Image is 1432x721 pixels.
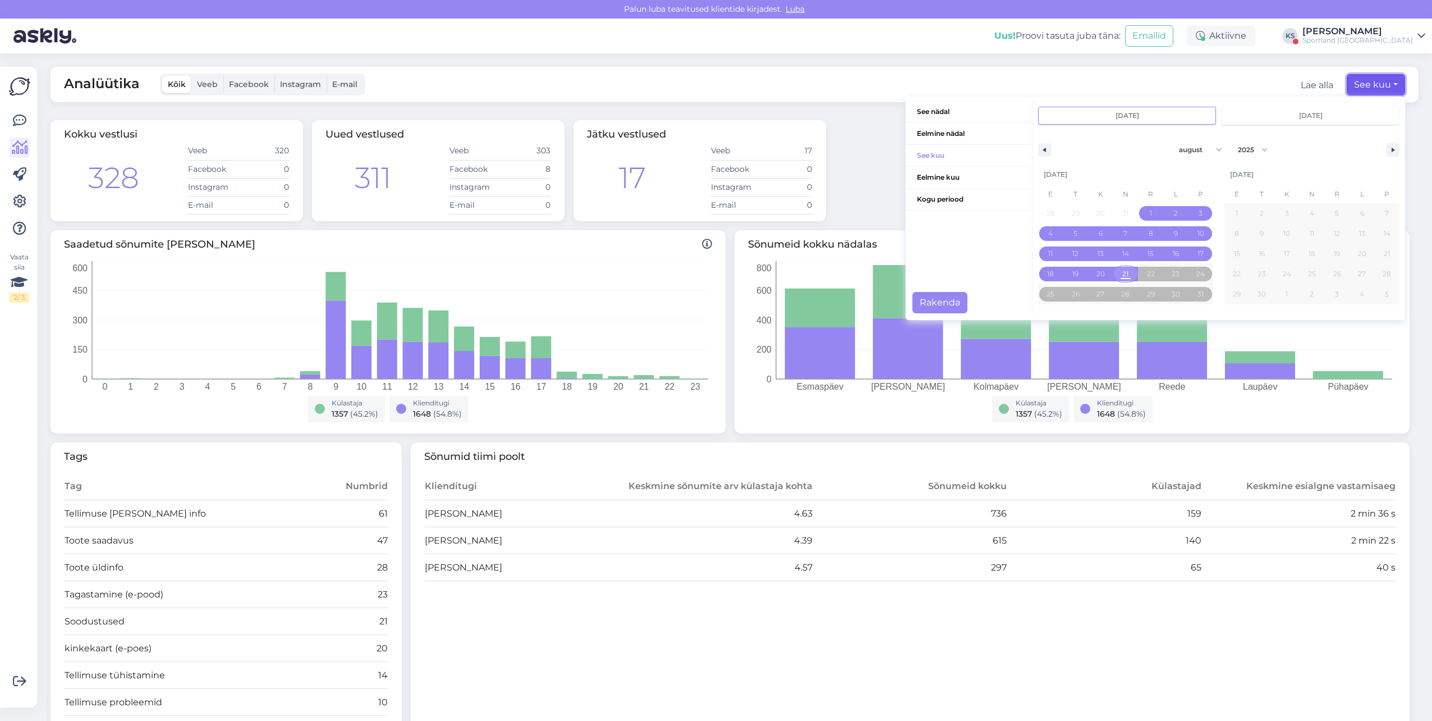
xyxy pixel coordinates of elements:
[1113,244,1139,264] button: 14
[813,500,1008,527] td: 736
[1222,107,1399,124] input: Continuous
[307,500,388,527] td: 61
[1159,382,1185,391] tspan: Reede
[1088,284,1113,304] button: 27
[1324,185,1350,203] span: R
[449,160,500,178] td: Facebook
[1163,264,1188,284] button: 23
[1274,203,1300,223] button: 3
[1188,185,1213,203] span: P
[618,500,813,527] td: 4.63
[1334,244,1340,264] span: 19
[64,608,307,635] td: Soodustused
[1163,185,1188,203] span: L
[1072,284,1080,304] span: 26
[449,142,500,160] td: Veeb
[1328,382,1369,391] tspan: Pühapäev
[1234,244,1240,264] span: 15
[449,178,500,196] td: Instagram
[1335,203,1339,223] span: 5
[1308,264,1316,284] span: 25
[1282,28,1298,44] div: KS
[64,527,307,554] td: Toote saadavus
[1283,223,1290,244] span: 10
[1234,223,1239,244] span: 8
[1383,264,1391,284] span: 28
[710,160,761,178] td: Facebook
[1007,500,1202,527] td: 159
[1007,527,1202,554] td: 140
[1048,223,1053,244] span: 4
[231,382,236,391] tspan: 5
[1172,284,1180,304] span: 30
[1333,264,1341,284] span: 26
[325,128,404,140] span: Uued vestlused
[72,263,88,272] tspan: 600
[64,662,307,689] td: Tellimuse tühistamine
[1324,203,1350,223] button: 5
[307,382,313,391] tspan: 8
[1174,223,1178,244] span: 9
[424,473,619,500] th: Klienditugi
[1088,223,1113,244] button: 6
[238,160,290,178] td: 0
[1007,473,1202,500] th: Külastajad
[1097,409,1115,419] span: 1648
[1038,223,1063,244] button: 4
[280,79,321,89] span: Instagram
[1300,264,1325,284] button: 25
[229,79,269,89] span: Facebook
[1202,527,1397,554] td: 2 min 22 s
[906,189,1032,211] button: Kogu periood
[1233,264,1241,284] span: 22
[1047,382,1121,392] tspan: [PERSON_NAME]
[1007,554,1202,581] td: 65
[1047,284,1054,304] span: 25
[1324,264,1350,284] button: 26
[710,196,761,214] td: E-mail
[1300,203,1325,223] button: 4
[1147,264,1155,284] span: 22
[1096,284,1104,304] span: 27
[906,167,1032,189] button: Eelmine kuu
[767,374,772,384] tspan: 0
[1250,185,1275,203] span: T
[64,689,307,716] td: Tellimuse probleemid
[761,142,813,160] td: 17
[1048,244,1053,264] span: 11
[307,689,388,716] td: 10
[1047,264,1054,284] span: 18
[906,123,1032,144] span: Eelmine nädal
[485,382,495,391] tspan: 15
[1374,185,1399,203] span: P
[72,286,88,295] tspan: 450
[710,178,761,196] td: Instagram
[187,196,238,214] td: E-mail
[587,128,666,140] span: Jätku vestlused
[238,196,290,214] td: 0
[1113,264,1139,284] button: 21
[256,382,261,391] tspan: 6
[994,30,1016,41] b: Uus!
[459,382,469,391] tspan: 14
[1302,36,1413,45] div: Sportland [GEOGRAPHIC_DATA]
[1224,185,1250,203] span: E
[1257,284,1266,304] span: 30
[782,4,808,14] span: Luba
[1224,164,1399,185] div: [DATE]
[974,382,1018,391] tspan: Kolmapäev
[1350,264,1375,284] button: 27
[906,123,1032,145] button: Eelmine nädal
[1039,107,1215,124] input: Early
[1038,244,1063,264] button: 11
[1187,26,1255,46] div: Aktiivne
[1202,500,1397,527] td: 2 min 36 s
[1285,203,1289,223] span: 3
[613,382,623,391] tspan: 20
[187,178,238,196] td: Instagram
[813,473,1008,500] th: Sõnumeid kokku
[128,382,133,391] tspan: 1
[1284,244,1290,264] span: 17
[1150,203,1152,223] span: 1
